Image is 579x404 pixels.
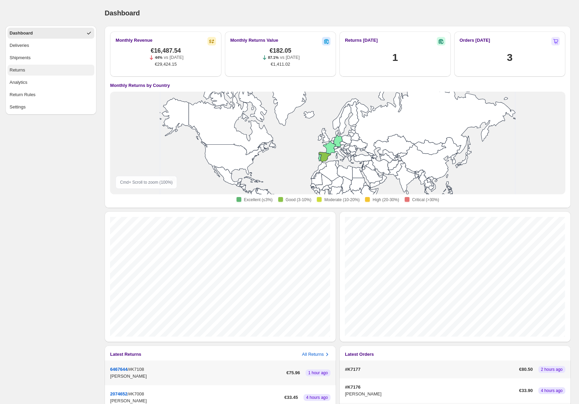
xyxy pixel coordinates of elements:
span: #K7108 [129,367,144,372]
h2: Monthly Revenue [116,37,152,44]
h3: Latest Returns [110,351,141,358]
span: 2 hours ago [541,367,563,372]
span: 44% [155,55,162,60]
h1: 3 [507,51,512,64]
h4: Monthly Returns by Country [110,82,170,89]
button: Deliveries [8,40,94,51]
span: #K7008 [129,391,144,396]
span: €182.05 [270,47,292,54]
span: €75.96 [286,369,300,376]
span: Good (3-10%) [286,197,311,203]
div: Dashboard [10,30,33,37]
span: Moderate (10-20%) [324,197,360,203]
h2: Returns [DATE] [345,37,378,44]
span: €33.45 [284,394,298,401]
span: Excellent (≤3%) [244,197,273,203]
button: Settings [8,102,94,113]
button: Dashboard [8,28,94,39]
span: 4 hours ago [306,395,328,400]
div: Analytics [10,79,27,86]
span: Dashboard [105,9,140,17]
span: High (20-30%) [373,197,399,203]
div: Cmd + Scroll to zoom ( 100 %) [116,176,177,189]
button: All Returns [302,351,331,358]
p: vs [DATE] [164,54,184,61]
button: Returns [8,65,94,76]
span: 1 hour ago [308,370,328,376]
span: €33.90 [519,387,533,394]
h3: Latest Orders [345,351,374,358]
button: Shipments [8,52,94,63]
p: [PERSON_NAME] [110,373,284,380]
p: [PERSON_NAME] [345,391,516,398]
p: #K7177 [345,366,516,373]
div: Settings [10,104,26,110]
h3: All Returns [302,351,324,358]
div: Return Rules [10,91,36,98]
span: Critical (>30%) [412,197,439,203]
h2: Monthly Returns Value [230,37,278,44]
div: Returns [10,67,25,74]
div: Shipments [10,54,30,61]
p: vs [DATE] [280,54,300,61]
button: 6467644 [110,367,127,372]
span: €80.50 [519,366,533,373]
button: Analytics [8,77,94,88]
span: 87.1% [268,55,279,60]
span: €1,411.02 [271,61,290,68]
button: 2074652 [110,391,127,396]
div: / [110,366,284,380]
div: Deliveries [10,42,29,49]
span: €29,424.15 [155,61,177,68]
h2: Orders [DATE] [460,37,490,44]
h1: 1 [392,51,398,64]
button: Return Rules [8,89,94,100]
span: €16,487.54 [151,47,181,54]
span: 4 hours ago [541,388,563,393]
p: #K7176 [345,384,516,391]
